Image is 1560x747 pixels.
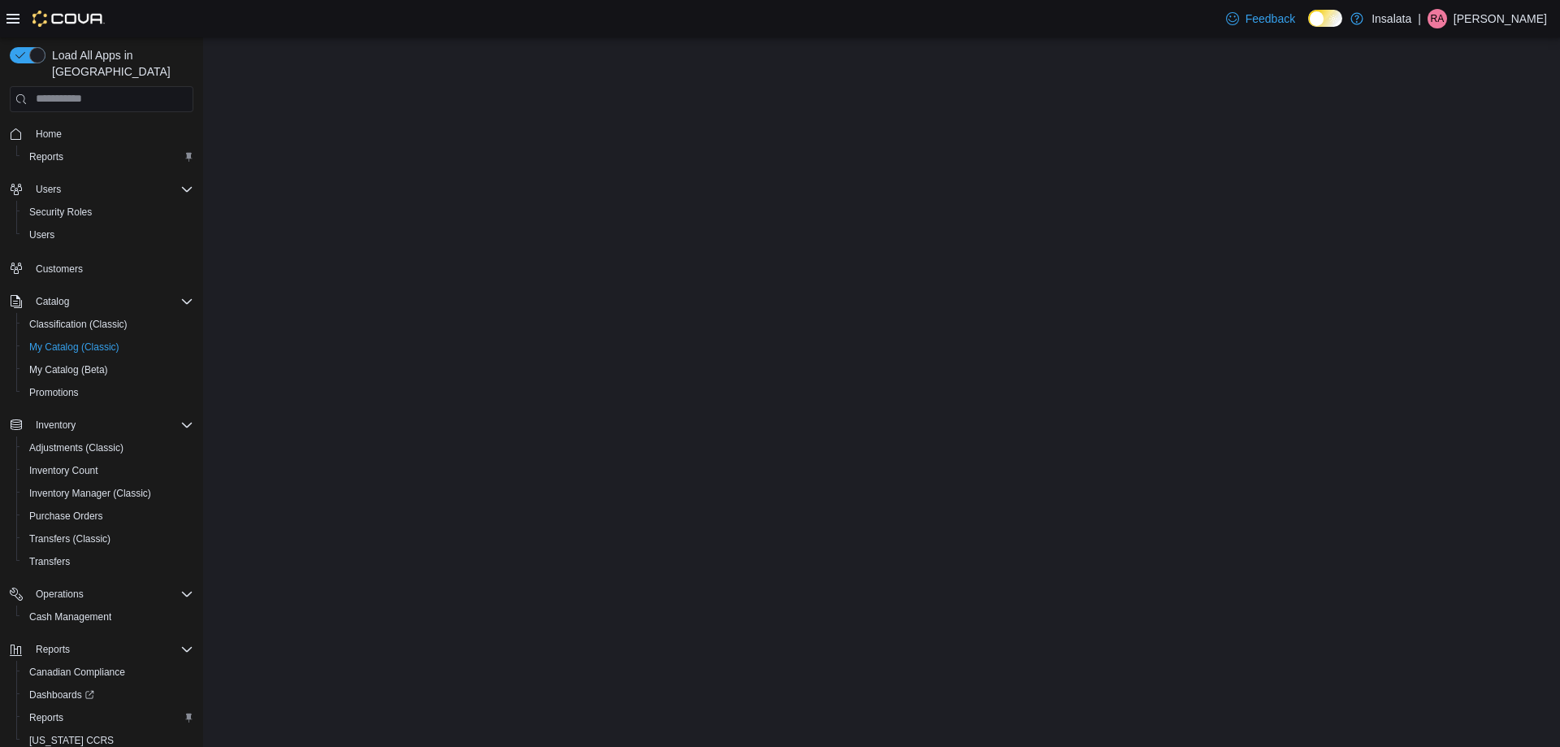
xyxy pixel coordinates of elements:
[23,552,193,571] span: Transfers
[29,584,193,604] span: Operations
[29,584,90,604] button: Operations
[23,607,118,627] a: Cash Management
[36,128,62,141] span: Home
[29,150,63,163] span: Reports
[36,588,84,601] span: Operations
[16,550,200,573] button: Transfers
[29,363,108,376] span: My Catalog (Beta)
[23,438,130,458] a: Adjustments (Classic)
[23,147,193,167] span: Reports
[16,358,200,381] button: My Catalog (Beta)
[29,441,123,454] span: Adjustments (Classic)
[1428,9,1447,28] div: Ryan Anthony
[16,606,200,628] button: Cash Management
[23,708,70,727] a: Reports
[29,666,125,679] span: Canadian Compliance
[29,464,98,477] span: Inventory Count
[23,685,193,705] span: Dashboards
[29,124,68,144] a: Home
[36,183,61,196] span: Users
[36,419,76,432] span: Inventory
[16,224,200,246] button: Users
[23,529,117,549] a: Transfers (Classic)
[23,529,193,549] span: Transfers (Classic)
[16,661,200,684] button: Canadian Compliance
[1308,10,1342,27] input: Dark Mode
[23,708,193,727] span: Reports
[23,337,193,357] span: My Catalog (Classic)
[1418,9,1421,28] p: |
[29,292,193,311] span: Catalog
[16,145,200,168] button: Reports
[29,180,193,199] span: Users
[1308,27,1309,28] span: Dark Mode
[29,510,103,523] span: Purchase Orders
[3,178,200,201] button: Users
[23,484,193,503] span: Inventory Manager (Classic)
[29,415,193,435] span: Inventory
[23,383,85,402] a: Promotions
[23,438,193,458] span: Adjustments (Classic)
[3,583,200,606] button: Operations
[29,180,67,199] button: Users
[23,225,61,245] a: Users
[23,383,193,402] span: Promotions
[3,638,200,661] button: Reports
[45,47,193,80] span: Load All Apps in [GEOGRAPHIC_DATA]
[29,688,94,701] span: Dashboards
[23,506,193,526] span: Purchase Orders
[23,662,193,682] span: Canadian Compliance
[36,263,83,276] span: Customers
[1454,9,1547,28] p: [PERSON_NAME]
[29,259,89,279] a: Customers
[36,295,69,308] span: Catalog
[29,711,63,724] span: Reports
[32,11,105,27] img: Cova
[29,258,193,278] span: Customers
[23,506,110,526] a: Purchase Orders
[16,505,200,528] button: Purchase Orders
[16,201,200,224] button: Security Roles
[29,415,82,435] button: Inventory
[1246,11,1295,27] span: Feedback
[16,313,200,336] button: Classification (Classic)
[23,202,193,222] span: Security Roles
[23,225,193,245] span: Users
[29,206,92,219] span: Security Roles
[3,290,200,313] button: Catalog
[29,318,128,331] span: Classification (Classic)
[23,315,134,334] a: Classification (Classic)
[23,360,193,380] span: My Catalog (Beta)
[16,706,200,729] button: Reports
[23,337,126,357] a: My Catalog (Classic)
[29,555,70,568] span: Transfers
[23,484,158,503] a: Inventory Manager (Classic)
[23,461,105,480] a: Inventory Count
[23,202,98,222] a: Security Roles
[36,643,70,656] span: Reports
[29,734,114,747] span: [US_STATE] CCRS
[29,610,111,623] span: Cash Management
[16,528,200,550] button: Transfers (Classic)
[16,459,200,482] button: Inventory Count
[3,122,200,145] button: Home
[1431,9,1445,28] span: RA
[16,381,200,404] button: Promotions
[3,414,200,436] button: Inventory
[16,436,200,459] button: Adjustments (Classic)
[1371,9,1411,28] p: Insalata
[29,386,79,399] span: Promotions
[23,607,193,627] span: Cash Management
[1220,2,1302,35] a: Feedback
[29,487,151,500] span: Inventory Manager (Classic)
[29,640,193,659] span: Reports
[23,461,193,480] span: Inventory Count
[23,552,76,571] a: Transfers
[29,532,110,545] span: Transfers (Classic)
[23,360,115,380] a: My Catalog (Beta)
[29,341,119,354] span: My Catalog (Classic)
[16,336,200,358] button: My Catalog (Classic)
[16,482,200,505] button: Inventory Manager (Classic)
[23,315,193,334] span: Classification (Classic)
[29,124,193,144] span: Home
